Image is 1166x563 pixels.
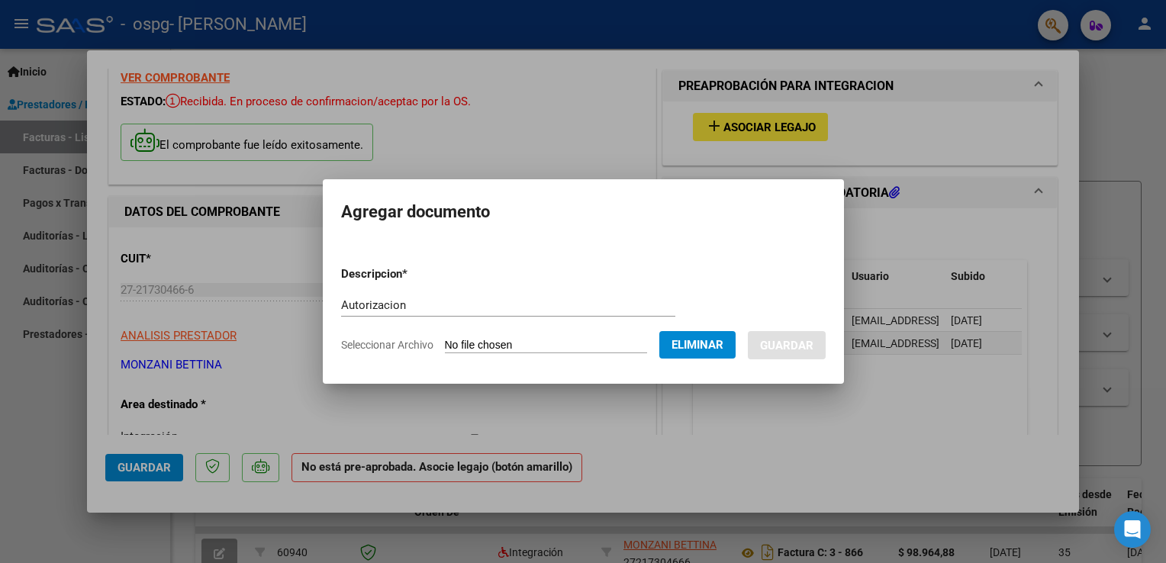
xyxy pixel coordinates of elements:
span: Eliminar [672,338,723,352]
p: Descripcion [341,265,487,283]
div: Open Intercom Messenger [1114,511,1151,548]
h2: Agregar documento [341,198,826,227]
button: Eliminar [659,331,736,359]
span: Guardar [760,339,813,352]
button: Guardar [748,331,826,359]
span: Seleccionar Archivo [341,339,433,351]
